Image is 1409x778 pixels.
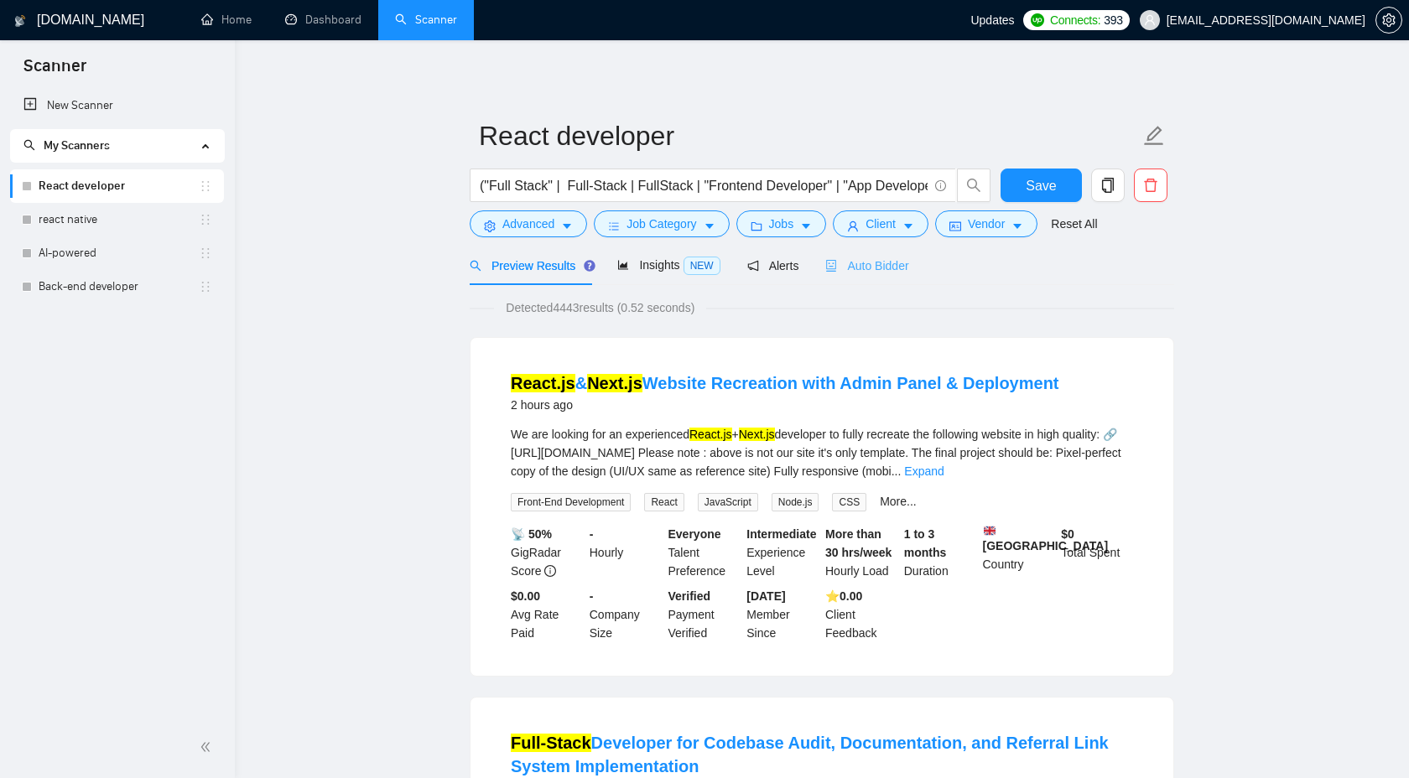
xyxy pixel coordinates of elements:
span: Alerts [747,259,799,272]
b: Intermediate [746,527,816,541]
div: We are looking for an experienced + developer to fully recreate the following website in high qua... [511,425,1133,480]
b: 1 to 3 months [904,527,947,559]
div: Tooltip anchor [582,258,597,273]
a: Expand [904,464,944,478]
a: AI-powered [39,236,199,270]
span: Job Category [627,215,696,233]
span: Client [866,215,896,233]
span: user [1144,14,1156,26]
b: ⭐️ 0.00 [825,589,862,603]
li: AI-powered [10,236,224,270]
b: More than 30 hrs/week [825,527,892,559]
span: holder [199,179,212,193]
span: Scanner [10,54,100,89]
span: Preview Results [470,259,590,272]
span: Insights [617,258,720,272]
span: idcard [949,220,961,232]
span: JavaScript [698,493,758,511]
li: react native [10,203,224,236]
input: Search Freelance Jobs... [480,175,928,196]
span: Jobs [769,215,794,233]
button: search [957,169,990,202]
mark: Full-Stack [511,734,591,752]
div: Duration [901,525,980,580]
img: 🇬🇧 [984,525,996,537]
span: Detected 4443 results (0.52 seconds) [494,298,706,317]
span: caret-down [902,220,914,232]
b: Everyone [668,527,721,541]
span: holder [199,213,212,226]
div: Avg Rate Paid [507,587,586,642]
span: caret-down [800,220,812,232]
a: More... [880,495,917,508]
a: setting [1375,13,1402,27]
span: search [23,139,35,151]
a: React.js&Next.jsWebsite Recreation with Admin Panel & Deployment [511,374,1059,392]
mark: React.js [511,374,575,392]
span: info-circle [544,565,556,577]
span: setting [1376,13,1401,27]
button: barsJob Categorycaret-down [594,210,729,237]
div: Experience Level [743,525,822,580]
span: Save [1026,175,1056,196]
span: Advanced [502,215,554,233]
span: copy [1092,178,1124,193]
b: [GEOGRAPHIC_DATA] [983,525,1109,552]
span: user [847,220,859,232]
span: Node.js [772,493,819,511]
div: Total Spent [1058,525,1136,580]
span: search [958,178,990,193]
div: Hourly Load [822,525,901,580]
b: [DATE] [746,589,785,603]
div: Hourly [586,525,665,580]
span: double-left [200,739,216,755]
span: Updates [970,13,1014,27]
span: My Scanners [23,138,110,153]
span: Connects: [1050,11,1100,29]
a: searchScanner [395,13,457,27]
img: upwork-logo.png [1031,13,1044,27]
button: settingAdvancedcaret-down [470,210,587,237]
span: 393 [1104,11,1122,29]
a: New Scanner [23,89,211,122]
div: Payment Verified [665,587,744,642]
b: - [590,589,594,603]
mark: Next.js [739,428,775,441]
button: Save [1001,169,1082,202]
span: notification [747,260,759,272]
a: dashboardDashboard [285,13,361,27]
span: delete [1135,178,1167,193]
div: Talent Preference [665,525,744,580]
b: $ 0 [1061,527,1074,541]
div: Country [980,525,1058,580]
li: Back-end developer [10,270,224,303]
span: ... [892,464,902,478]
span: NEW [684,257,720,275]
b: $0.00 [511,589,540,603]
span: info-circle [935,180,946,191]
button: setting [1375,7,1402,34]
b: 📡 50% [511,527,552,541]
div: Company Size [586,587,665,642]
span: robot [825,260,837,272]
li: React developer [10,169,224,203]
b: - [590,527,594,541]
input: Scanner name... [479,115,1140,157]
button: delete [1134,169,1167,202]
a: homeHome [201,13,252,27]
img: logo [14,8,26,34]
span: Auto Bidder [825,259,908,272]
span: CSS [832,493,866,511]
button: copy [1091,169,1125,202]
a: Full-StackDeveloper for Codebase Audit, Documentation, and Referral Link System Implementation [511,734,1109,775]
span: Front-End Development [511,493,631,511]
span: holder [199,246,212,260]
mark: React.js [689,428,732,441]
span: caret-down [704,220,715,232]
span: area-chart [617,259,629,271]
div: Client Feedback [822,587,901,642]
a: Back-end developer [39,270,199,303]
a: react native [39,203,199,236]
span: edit [1143,125,1165,147]
button: folderJobscaret-down [736,210,827,237]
